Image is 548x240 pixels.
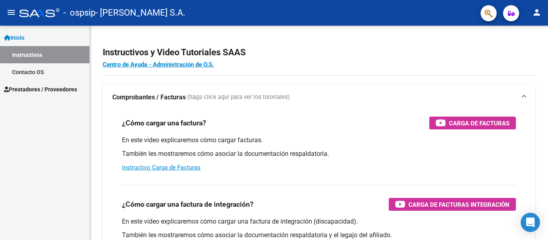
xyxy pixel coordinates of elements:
[408,200,509,210] span: Carga de Facturas Integración
[95,4,185,22] span: - [PERSON_NAME] S.A.
[521,213,540,232] div: Open Intercom Messenger
[63,4,95,22] span: - ospsip
[103,61,214,68] a: Centro de Ayuda - Administración de O.S.
[532,8,542,17] mat-icon: person
[4,85,77,94] span: Prestadores / Proveedores
[187,93,290,102] span: (haga click aquí para ver los tutoriales)
[112,93,186,102] strong: Comprobantes / Facturas
[389,198,516,211] button: Carga de Facturas Integración
[122,231,516,240] p: También les mostraremos cómo asociar la documentación respaldatoria y el legajo del afiliado.
[103,85,535,110] mat-expansion-panel-header: Comprobantes / Facturas (haga click aquí para ver los tutoriales)
[6,8,16,17] mat-icon: menu
[122,164,201,171] a: Instructivo Carga de Facturas
[122,199,254,210] h3: ¿Cómo cargar una factura de integración?
[122,117,206,129] h3: ¿Cómo cargar una factura?
[4,33,24,42] span: Inicio
[122,149,516,158] p: También les mostraremos cómo asociar la documentación respaldatoria.
[122,136,516,145] p: En este video explicaremos cómo cargar facturas.
[103,45,535,60] h2: Instructivos y Video Tutoriales SAAS
[429,117,516,129] button: Carga de Facturas
[122,217,516,226] p: En este video explicaremos cómo cargar una factura de integración (discapacidad).
[449,118,509,128] span: Carga de Facturas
